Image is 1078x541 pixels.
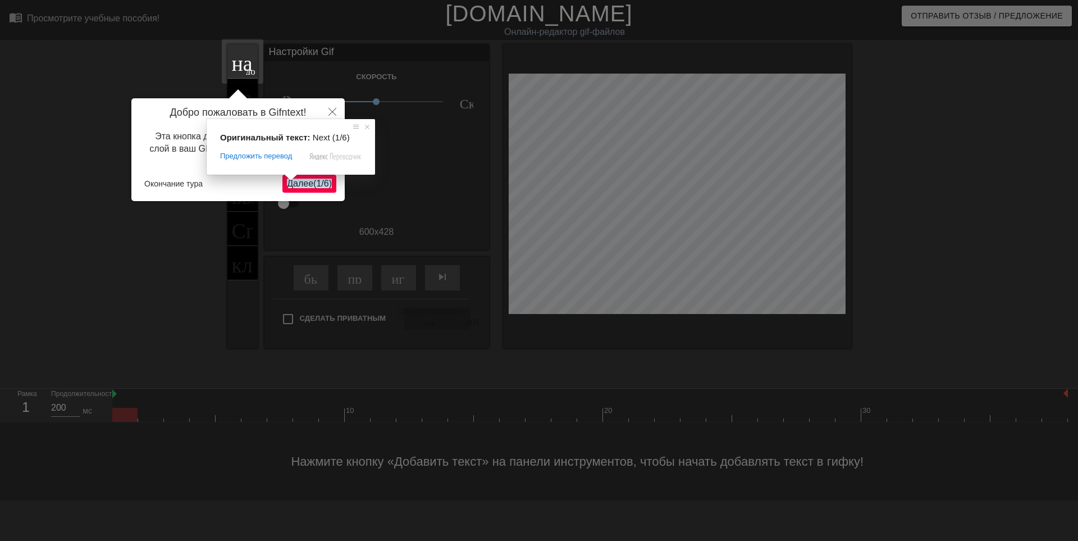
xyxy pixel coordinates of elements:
[321,179,323,188] ya-tr-span: /
[282,175,336,193] button: Далее
[220,133,310,142] span: Оригинальный текст:
[287,179,313,188] ya-tr-span: Далее
[324,179,329,188] ya-tr-span: 6
[144,179,203,188] ya-tr-span: Окончание тура
[140,175,207,192] button: Окончание тура
[329,179,332,188] ya-tr-span: )
[220,151,292,161] span: Предложить перевод
[320,98,345,124] button: Закрыть
[313,133,350,142] span: Next (1/6)
[149,131,321,153] ya-tr-span: Эта кнопка добавляет новый текстовый слой в ваш GIF.
[140,107,336,119] h4: Добро пожаловать в Gifntext!
[170,107,306,118] ya-tr-span: Добро пожаловать в Gifntext!
[313,179,316,188] ya-tr-span: (
[316,179,321,188] ya-tr-span: 1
